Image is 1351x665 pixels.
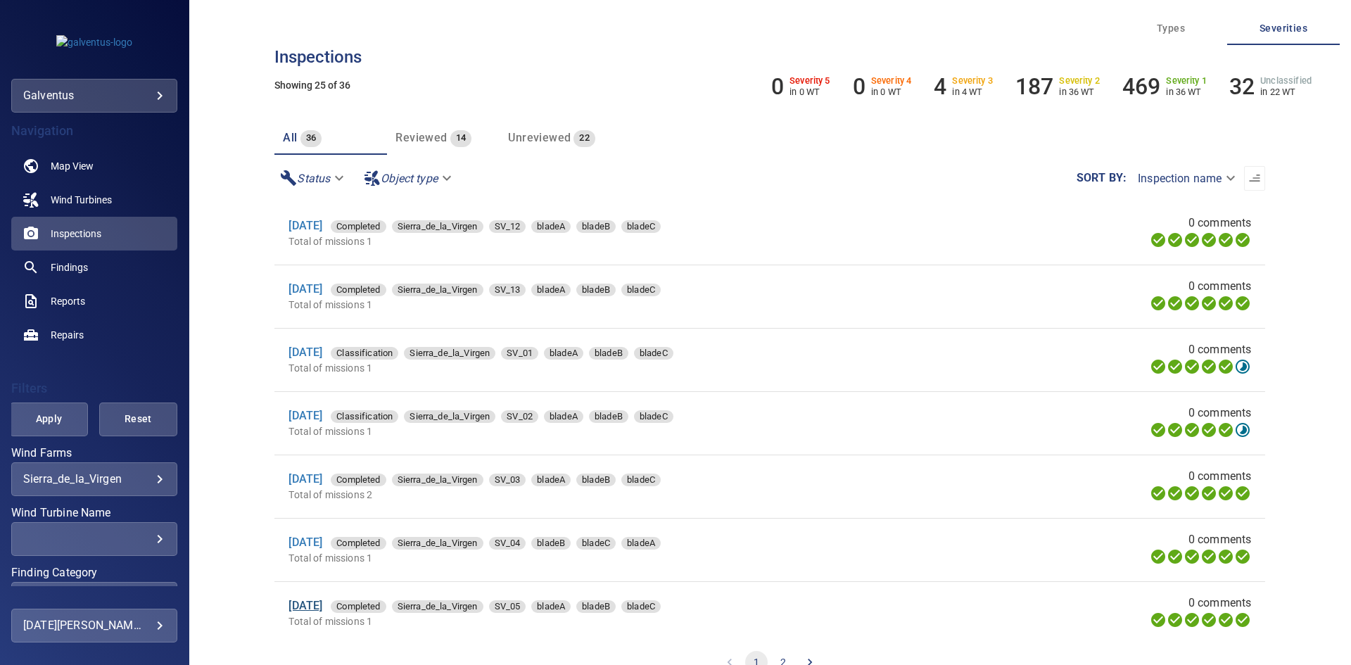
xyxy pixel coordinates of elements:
[11,79,177,113] div: galventus
[331,474,386,486] div: Completed
[288,599,322,612] a: [DATE]
[1150,485,1167,502] svg: Uploading 100%
[331,536,386,550] span: Completed
[1184,232,1200,248] svg: Selecting 100%
[23,84,165,107] div: galventus
[1150,295,1167,312] svg: Uploading 100%
[1127,166,1244,191] div: Inspection name
[381,172,438,185] em: Object type
[489,600,526,614] span: SV_05
[404,347,495,360] div: Sierra_de_la_Virgen
[331,347,398,360] div: Classification
[1217,358,1234,375] svg: Matching 100%
[283,131,297,144] span: All
[621,536,661,550] span: bladeA
[1244,166,1265,191] button: Sort list from oldest to newest
[531,220,571,233] div: bladeA
[392,474,483,486] div: Sierra_de_la_Virgen
[621,600,661,613] div: bladeC
[576,537,616,550] div: bladeC
[11,284,177,318] a: reports noActive
[1188,278,1252,295] span: 0 comments
[1015,73,1100,100] li: Severity 2
[395,131,447,144] span: Reviewed
[1200,295,1217,312] svg: ML Processing 100%
[1150,232,1167,248] svg: Uploading 100%
[1150,548,1167,565] svg: Uploading 100%
[1188,215,1252,232] span: 0 comments
[1200,612,1217,628] svg: ML Processing 100%
[576,220,616,233] div: bladeB
[288,298,906,312] p: Total of missions 1
[489,474,526,486] div: SV_03
[952,87,993,97] p: in 4 WT
[501,346,538,360] span: SV_01
[576,283,616,297] span: bladeB
[1234,295,1251,312] svg: Classification 100%
[11,381,177,395] h4: Filters
[56,35,132,49] img: galventus-logo
[288,361,913,375] p: Total of missions 1
[544,346,583,360] span: bladeA
[288,536,322,549] a: [DATE]
[489,473,526,487] span: SV_03
[51,227,101,241] span: Inspections
[544,410,583,424] span: bladeA
[771,73,830,100] li: Severity 5
[331,220,386,234] span: Completed
[576,600,616,613] div: bladeB
[331,220,386,233] div: Completed
[11,522,177,556] div: Wind Turbine Name
[934,73,946,100] h6: 4
[1200,358,1217,375] svg: ML Processing 100%
[297,172,330,185] em: Status
[1188,341,1252,358] span: 0 comments
[331,600,386,614] span: Completed
[27,410,70,428] span: Apply
[501,410,538,424] span: SV_02
[23,472,165,486] div: Sierra_de_la_Virgen
[1059,76,1100,86] h6: Severity 2
[1200,485,1217,502] svg: ML Processing 100%
[589,410,628,424] span: bladeB
[1217,232,1234,248] svg: Matching 100%
[51,159,94,173] span: Map View
[11,582,177,616] div: Finding Category
[1184,422,1200,438] svg: Selecting 100%
[1236,20,1331,37] span: Severities
[1200,422,1217,438] svg: ML Processing 100%
[576,600,616,614] span: bladeB
[392,283,483,297] span: Sierra_de_la_Virgen
[489,284,526,296] div: SV_13
[10,403,88,436] button: Apply
[531,220,571,234] span: bladeA
[288,282,322,296] a: [DATE]
[331,346,398,360] span: Classification
[11,124,177,138] h4: Navigation
[392,537,483,550] div: Sierra_de_la_Virgen
[589,410,628,423] div: bladeB
[1059,87,1100,97] p: in 36 WT
[1200,548,1217,565] svg: ML Processing 100%
[1150,612,1167,628] svg: Uploading 100%
[288,551,906,565] p: Total of missions 1
[404,410,495,423] div: Sierra_de_la_Virgen
[1188,531,1252,548] span: 0 comments
[1077,172,1127,184] label: Sort by :
[621,220,661,233] div: bladeC
[11,183,177,217] a: windturbines noActive
[288,409,322,422] a: [DATE]
[771,73,784,100] h6: 0
[1122,73,1207,100] li: Severity 1
[1217,295,1234,312] svg: Matching 100%
[634,410,673,423] div: bladeC
[450,130,472,146] span: 14
[1188,595,1252,612] span: 0 comments
[392,220,483,233] div: Sierra_de_la_Virgen
[589,346,628,360] span: bladeB
[404,346,495,360] span: Sierra_de_la_Virgen
[1217,422,1234,438] svg: Matching 100%
[576,220,616,234] span: bladeB
[1234,612,1251,628] svg: Classification 100%
[789,87,830,97] p: in 0 WT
